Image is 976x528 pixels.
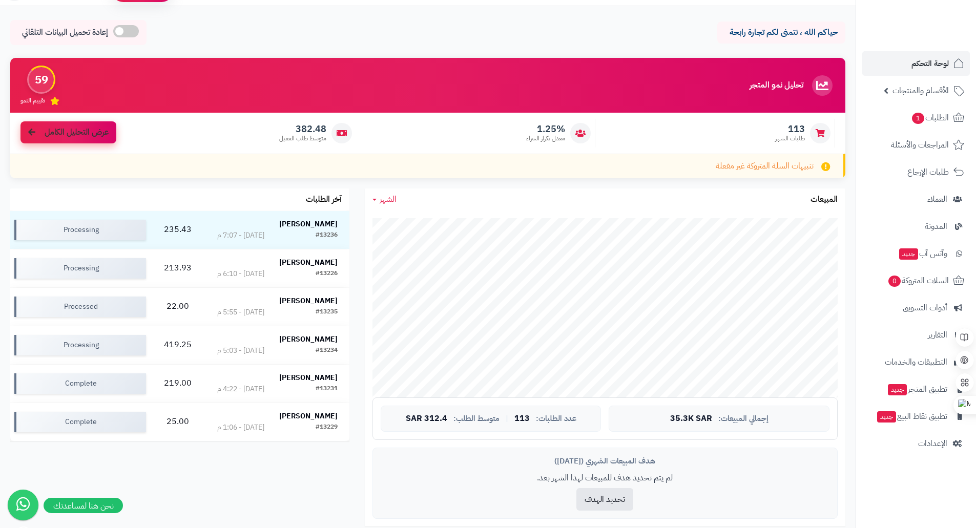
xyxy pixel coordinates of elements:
div: #13231 [316,384,338,394]
div: #13226 [316,269,338,279]
a: المراجعات والأسئلة [862,133,970,157]
strong: [PERSON_NAME] [279,295,338,306]
span: متوسط طلب العميل [279,134,326,143]
div: Processing [14,258,146,279]
div: [DATE] - 5:03 م [217,346,264,356]
span: عدد الطلبات: [536,414,576,423]
a: أدوات التسويق [862,295,970,320]
span: الشهر [380,193,397,205]
span: التطبيقات والخدمات [885,355,947,369]
td: 25.00 [150,403,205,441]
span: 35.3K SAR [670,414,712,424]
div: #13234 [316,346,338,356]
span: إعادة تحميل البيانات التلقائي [22,27,108,38]
strong: [PERSON_NAME] [279,411,338,421]
span: وآتس آب [898,246,947,261]
span: السلات المتروكة [887,273,949,288]
div: #13236 [316,230,338,241]
span: تنبيهات السلة المتروكة غير مفعلة [716,160,814,172]
span: أدوات التسويق [903,301,947,315]
span: الطلبات [911,111,949,125]
div: Complete [14,412,146,432]
span: معدل تكرار الشراء [526,134,565,143]
td: 235.43 [150,211,205,249]
span: الأقسام والمنتجات [892,83,949,98]
td: 219.00 [150,365,205,403]
span: تطبيق المتجر [887,382,947,396]
span: المدونة [925,219,947,234]
span: طلبات الإرجاع [907,165,949,179]
h3: تحليل نمو المتجر [750,81,803,90]
div: [DATE] - 5:55 م [217,307,264,318]
strong: [PERSON_NAME] [279,334,338,345]
span: عرض التحليل الكامل [45,126,109,138]
p: حياكم الله ، نتمنى لكم تجارة رابحة [725,27,838,38]
h3: آخر الطلبات [306,195,342,204]
a: تطبيق المتجرجديد [862,377,970,402]
a: لوحة التحكم [862,51,970,76]
td: 419.25 [150,326,205,364]
a: وآتس آبجديد [862,241,970,266]
h3: المبيعات [811,195,838,204]
div: [DATE] - 6:10 م [217,269,264,279]
span: 113 [514,414,530,424]
td: 22.00 [150,288,205,326]
a: المدونة [862,214,970,239]
div: [DATE] - 1:06 م [217,423,264,433]
span: | [506,415,508,423]
span: تطبيق نقاط البيع [876,409,947,424]
div: Processed [14,297,146,317]
div: Processing [14,220,146,240]
strong: [PERSON_NAME] [279,257,338,268]
span: 113 [775,123,805,135]
a: التقارير [862,323,970,347]
span: المراجعات والأسئلة [891,138,949,152]
span: التقارير [928,328,947,342]
a: العملاء [862,187,970,212]
span: جديد [877,411,896,423]
a: عرض التحليل الكامل [20,121,116,143]
span: تقييم النمو [20,96,45,105]
div: [DATE] - 4:22 م [217,384,264,394]
div: Processing [14,335,146,355]
td: 213.93 [150,249,205,287]
div: هدف المبيعات الشهري ([DATE]) [381,456,829,467]
button: تحديد الهدف [576,488,633,511]
span: جديد [899,248,918,260]
span: 0 [888,276,901,287]
a: الإعدادات [862,431,970,456]
strong: [PERSON_NAME] [279,372,338,383]
span: الإعدادات [918,436,947,451]
span: العملاء [927,192,947,206]
div: #13229 [316,423,338,433]
span: طلبات الشهر [775,134,805,143]
div: [DATE] - 7:07 م [217,230,264,241]
div: Complete [14,373,146,394]
span: 1.25% [526,123,565,135]
span: 312.4 SAR [406,414,447,424]
a: السلات المتروكة0 [862,268,970,293]
span: جديد [888,384,907,395]
span: 1 [912,113,924,124]
a: طلبات الإرجاع [862,160,970,184]
a: الطلبات1 [862,105,970,130]
div: #13235 [316,307,338,318]
a: التطبيقات والخدمات [862,350,970,374]
p: لم يتم تحديد هدف للمبيعات لهذا الشهر بعد. [381,472,829,484]
span: 382.48 [279,123,326,135]
span: إجمالي المبيعات: [718,414,769,423]
a: تطبيق نقاط البيعجديد [862,404,970,429]
a: الشهر [372,194,397,205]
span: متوسط الطلب: [453,414,500,423]
span: لوحة التحكم [911,56,949,71]
strong: [PERSON_NAME] [279,219,338,229]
